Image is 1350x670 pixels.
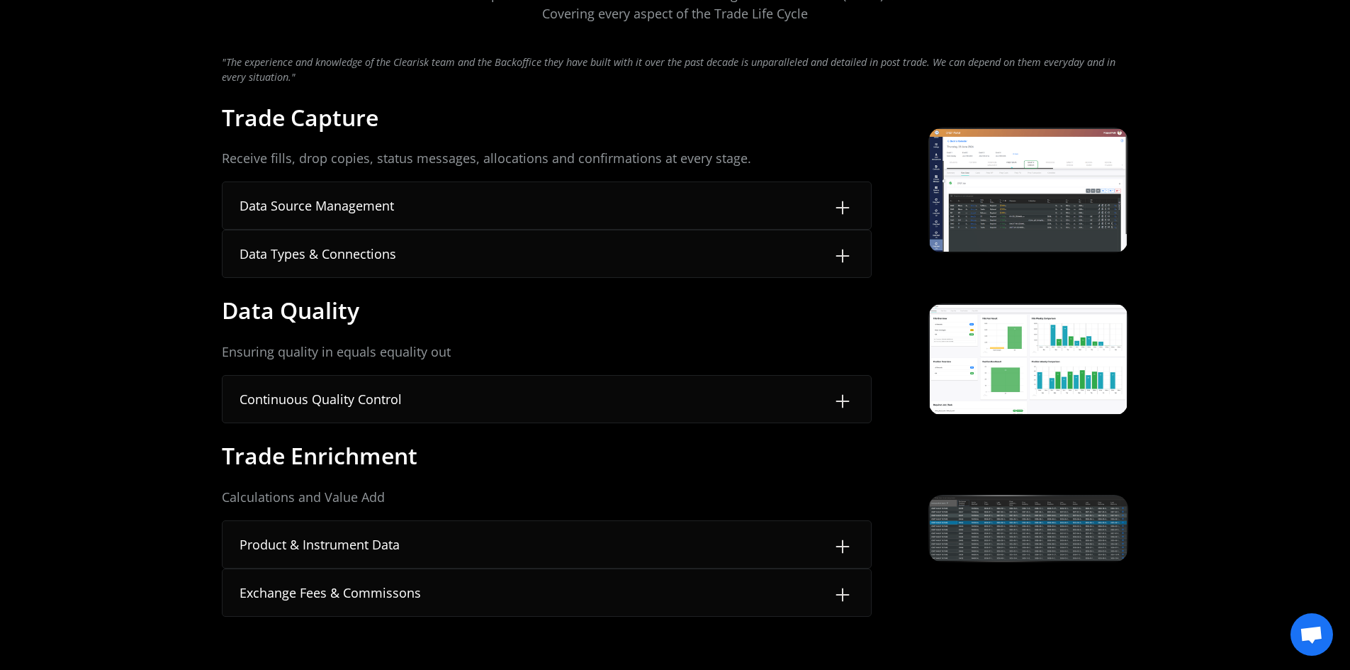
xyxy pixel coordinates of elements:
div: Data Types & Connections [240,245,396,264]
img: Plus Icon [831,584,854,606]
p: "The experience and knowledge of the Clearisk team and the Backoffice they have built with it ove... [222,55,1129,85]
p: Receive fills, drop copies, status messages, allocations and confirmations at every stage. [222,149,872,168]
div: Open chat [1290,613,1333,656]
img: Plus Icon [831,390,854,413]
img: Plus Icon [831,245,854,267]
div: Data Source Management [240,196,394,216]
div: Continuous Quality Control [240,390,402,409]
div: Product & Instrument Data [240,535,400,554]
p: Calculations and Value Add [222,488,872,507]
img: Plus Icon [831,196,854,219]
div: Exchange Fees & Commissons [240,584,421,603]
p: Ensuring quality in equals equality out [222,342,872,362]
h4: Trade Enrichment [222,441,417,471]
h4: Trade Capture [222,103,378,133]
h4: Data Quality [222,296,359,325]
img: Plus Icon [831,535,854,558]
